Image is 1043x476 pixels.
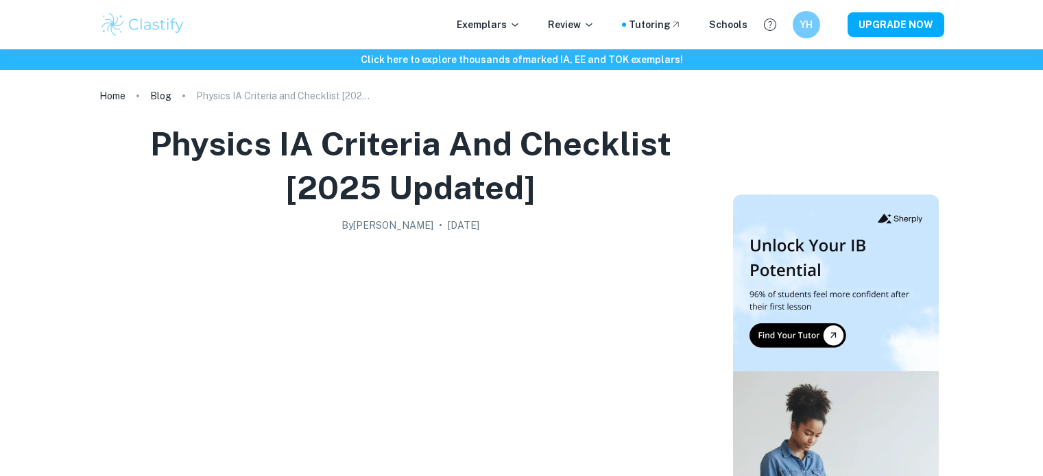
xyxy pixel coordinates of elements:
button: Help and Feedback [758,13,782,36]
button: UPGRADE NOW [848,12,944,37]
h6: YH [798,17,814,32]
p: Exemplars [457,17,520,32]
a: Schools [709,17,747,32]
p: • [439,218,442,233]
p: Physics IA Criteria and Checklist [2025 updated] [196,88,374,103]
a: Home [99,86,125,105]
h1: Physics IA Criteria and Checklist [2025 updated] [105,122,717,210]
a: Tutoring [629,17,682,32]
img: Clastify logo [99,11,187,38]
p: Review [548,17,595,32]
h6: Click here to explore thousands of marked IA, EE and TOK exemplars ! [3,52,1040,67]
h2: By [PERSON_NAME] [341,218,433,233]
a: Blog [150,86,171,105]
button: YH [793,11,820,38]
h2: [DATE] [448,218,479,233]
